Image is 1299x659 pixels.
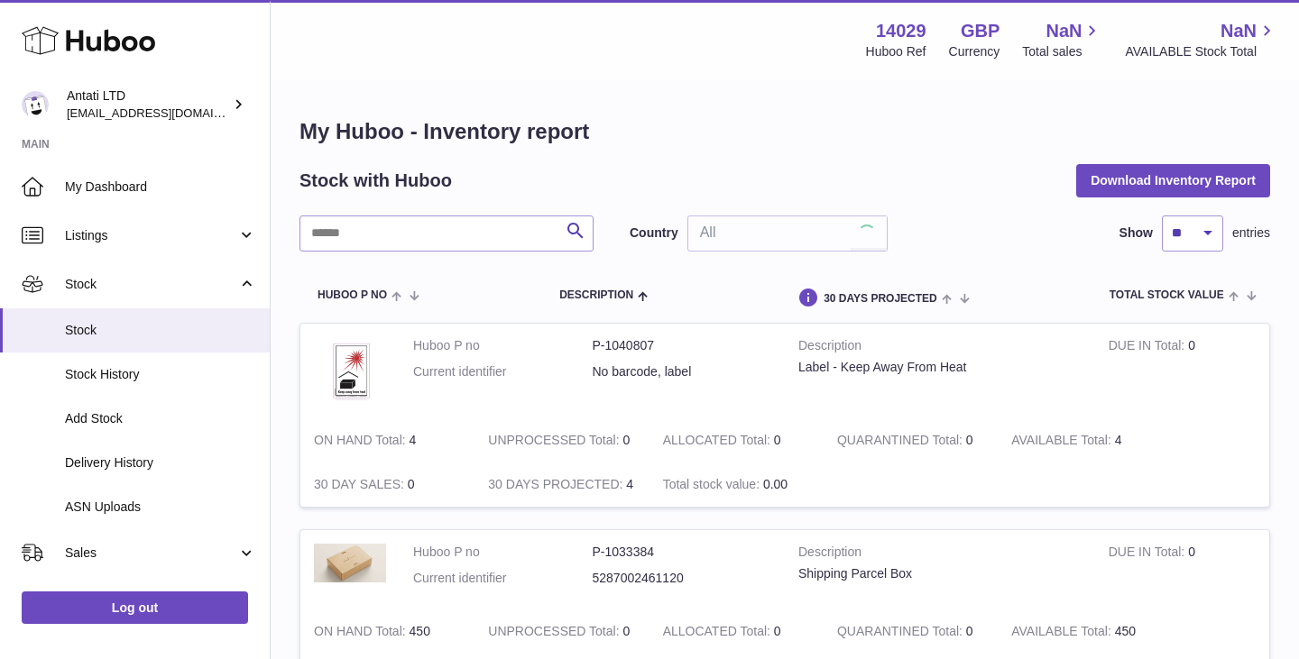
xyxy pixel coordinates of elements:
[67,105,265,120] span: [EMAIL_ADDRESS][DOMAIN_NAME]
[488,624,622,643] strong: UNPROCESSED Total
[1011,433,1114,452] strong: AVAILABLE Total
[559,289,633,301] span: Description
[299,117,1270,146] h1: My Huboo - Inventory report
[837,433,966,452] strong: QUARANTINED Total
[663,624,774,643] strong: ALLOCATED Total
[593,544,772,561] dd: P-1033384
[488,433,622,452] strong: UNPROCESSED Total
[1110,289,1224,301] span: Total stock value
[300,609,474,654] td: 450
[763,477,788,491] span: 0.00
[593,363,772,380] dd: No barcode, label
[65,454,256,471] span: Delivery History
[1125,19,1277,60] a: NaN AVAILABLE Stock Total
[949,43,1000,60] div: Currency
[961,19,1000,43] strong: GBP
[314,477,408,496] strong: 30 DAY SALES
[593,570,772,587] dd: 5287002461120
[474,418,649,462] td: 0
[413,337,593,354] dt: Huboo P no
[318,289,387,301] span: Huboo P no
[474,609,649,654] td: 0
[798,565,1082,582] div: Shipping Parcel Box
[1232,224,1270,242] span: entries
[65,545,237,562] span: Sales
[488,477,626,496] strong: 30 DAYS PROJECTED
[663,433,774,452] strong: ALLOCATED Total
[65,366,256,383] span: Stock History
[67,87,229,122] div: Antati LTD
[966,624,973,638] span: 0
[413,570,593,587] dt: Current identifier
[413,363,593,380] dt: Current identifier
[966,433,973,447] span: 0
[1011,624,1114,643] strong: AVAILABLE Total
[630,224,678,242] label: Country
[663,477,763,496] strong: Total stock value
[1221,19,1257,43] span: NaN
[65,276,237,293] span: Stock
[1046,19,1082,43] span: NaN
[998,418,1172,462] td: 4
[413,544,593,561] dt: Huboo P no
[300,418,474,462] td: 4
[837,624,966,643] strong: QUARANTINED Total
[1076,164,1270,197] button: Download Inventory Report
[1022,19,1102,60] a: NaN Total sales
[798,359,1082,376] div: Label - Keep Away From Heat
[22,591,248,624] a: Log out
[65,227,237,244] span: Listings
[1022,43,1102,60] span: Total sales
[1125,43,1277,60] span: AVAILABLE Stock Total
[593,337,772,354] dd: P-1040807
[1109,338,1188,357] strong: DUE IN Total
[314,433,410,452] strong: ON HAND Total
[798,337,1082,359] strong: Description
[65,178,256,196] span: My Dashboard
[1095,324,1269,418] td: 0
[866,43,926,60] div: Huboo Ref
[474,462,649,507] td: 4
[1109,545,1188,563] strong: DUE IN Total
[314,544,386,583] img: product image
[65,410,256,427] span: Add Stock
[299,169,452,193] h2: Stock with Huboo
[1095,530,1269,609] td: 0
[876,19,926,43] strong: 14029
[998,609,1172,654] td: 450
[314,624,410,643] strong: ON HAND Total
[1119,224,1153,242] label: Show
[22,91,49,118] img: toufic@antatiskin.com
[65,499,256,516] span: ASN Uploads
[798,544,1082,565] strong: Description
[824,293,937,305] span: 30 DAYS PROJECTED
[649,609,824,654] td: 0
[65,322,256,339] span: Stock
[649,418,824,462] td: 0
[300,462,474,507] td: 0
[314,337,386,400] img: product image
